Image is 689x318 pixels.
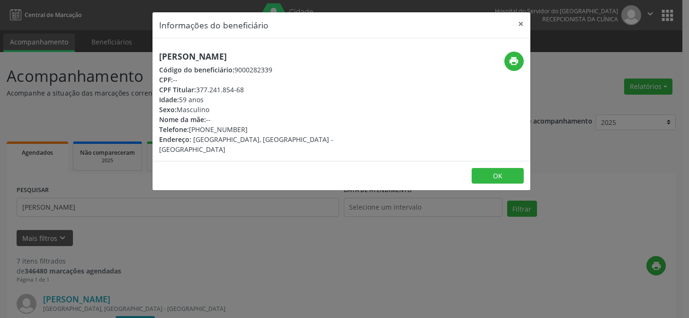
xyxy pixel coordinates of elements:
[472,168,524,184] button: OK
[159,65,234,74] span: Código do beneficiário:
[159,125,189,134] span: Telefone:
[159,115,206,124] span: Nome da mãe:
[159,115,398,124] div: --
[159,124,398,134] div: [PHONE_NUMBER]
[159,95,398,105] div: 59 anos
[159,135,191,144] span: Endereço:
[159,52,398,62] h5: [PERSON_NAME]
[511,12,530,35] button: Close
[159,85,196,94] span: CPF Titular:
[159,105,177,114] span: Sexo:
[159,75,173,84] span: CPF:
[159,65,398,75] div: 9000282339
[159,19,268,31] h5: Informações do beneficiário
[509,56,519,66] i: print
[159,85,398,95] div: 377.241.854-68
[159,75,398,85] div: --
[504,52,524,71] button: print
[159,105,398,115] div: Masculino
[159,135,333,154] span: [GEOGRAPHIC_DATA], [GEOGRAPHIC_DATA] - [GEOGRAPHIC_DATA]
[159,95,179,104] span: Idade:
